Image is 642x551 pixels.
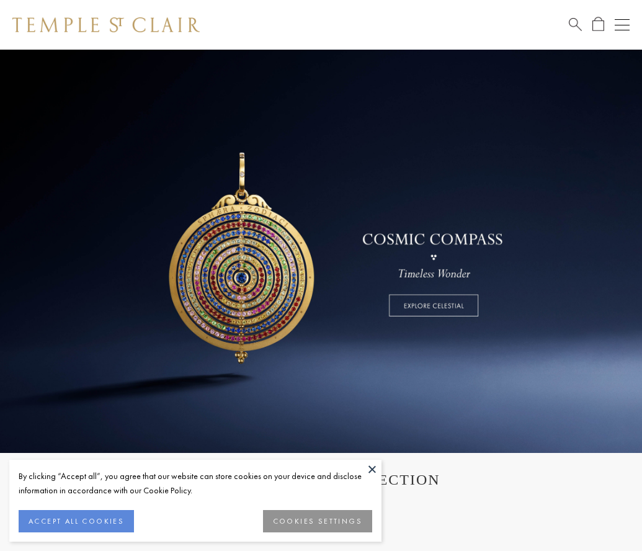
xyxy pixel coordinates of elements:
img: Temple St. Clair [12,17,200,32]
a: Open Shopping Bag [592,17,604,32]
div: By clicking “Accept all”, you agree that our website can store cookies on your device and disclos... [19,469,372,498]
a: Search [569,17,582,32]
button: COOKIES SETTINGS [263,510,372,532]
button: ACCEPT ALL COOKIES [19,510,134,532]
button: Open navigation [615,17,630,32]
